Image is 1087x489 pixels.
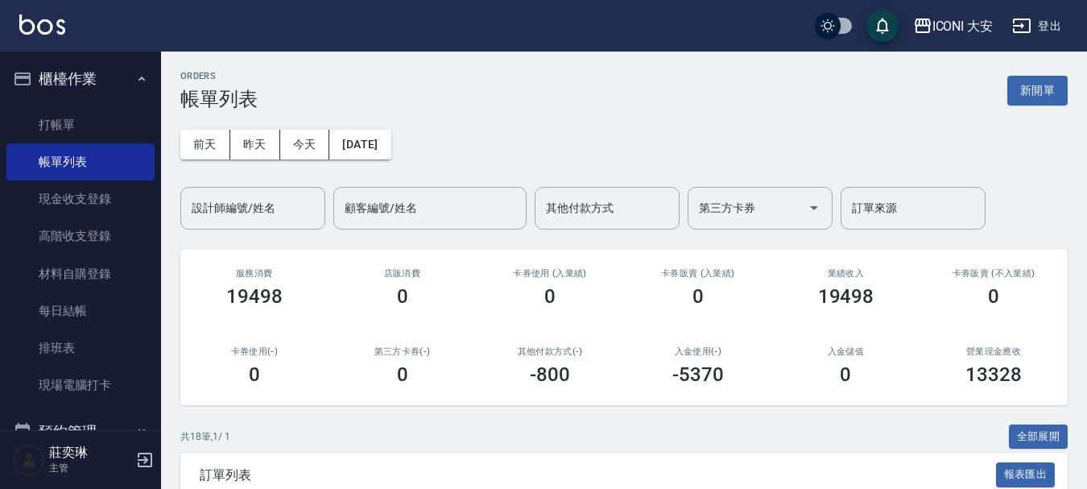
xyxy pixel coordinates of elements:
button: 昨天 [230,130,280,160]
h2: 入金使用(-) [643,346,753,357]
h3: 13328 [965,363,1022,386]
a: 打帳單 [6,106,155,143]
h2: 卡券使用(-) [200,346,309,357]
h2: 卡券使用 (入業績) [495,268,605,279]
h2: 業績收入 [791,268,901,279]
button: 新開單 [1007,76,1068,106]
img: Logo [19,15,65,35]
h2: 店販消費 [348,268,457,279]
h3: 0 [397,285,408,308]
div: ICONI 大安 [932,16,994,36]
h3: -800 [530,363,570,386]
h3: -5370 [672,363,724,386]
h3: 0 [988,285,999,308]
button: save [866,10,899,42]
p: 共 18 筆, 1 / 1 [180,429,230,444]
a: 高階收支登錄 [6,218,155,255]
h3: 19498 [818,285,874,308]
h3: 19498 [226,285,283,308]
a: 現場電腦打卡 [6,367,155,404]
h5: 莊奕琳 [49,445,131,461]
p: 主管 [49,461,131,475]
h2: 卡券販賣 (入業績) [643,268,753,279]
button: ICONI 大安 [907,10,1000,43]
button: 報表匯出 [996,462,1056,487]
button: 前天 [180,130,230,160]
span: 訂單列表 [200,467,996,483]
a: 帳單列表 [6,143,155,180]
a: 現金收支登錄 [6,180,155,218]
button: 全部展開 [1009,425,1068,450]
h3: 0 [840,363,851,386]
img: Person [13,444,45,476]
h2: ORDERS [180,71,258,81]
h3: 0 [397,363,408,386]
h2: 卡券販賣 (不入業績) [939,268,1048,279]
a: 報表匯出 [996,466,1056,482]
h3: 0 [249,363,260,386]
h3: 服務消費 [200,268,309,279]
button: Open [801,195,827,221]
h2: 營業現金應收 [939,346,1048,357]
h2: 其他付款方式(-) [495,346,605,357]
h3: 0 [544,285,556,308]
button: 預約管理 [6,411,155,453]
button: 今天 [280,130,330,160]
h3: 0 [692,285,704,308]
h2: 第三方卡券(-) [348,346,457,357]
button: [DATE] [329,130,391,160]
h2: 入金儲值 [791,346,901,357]
h3: 帳單列表 [180,88,258,110]
button: 登出 [1006,11,1068,41]
a: 新開單 [1007,82,1068,97]
a: 排班表 [6,329,155,367]
a: 材料自購登錄 [6,255,155,292]
button: 櫃檯作業 [6,58,155,100]
a: 每日結帳 [6,292,155,329]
